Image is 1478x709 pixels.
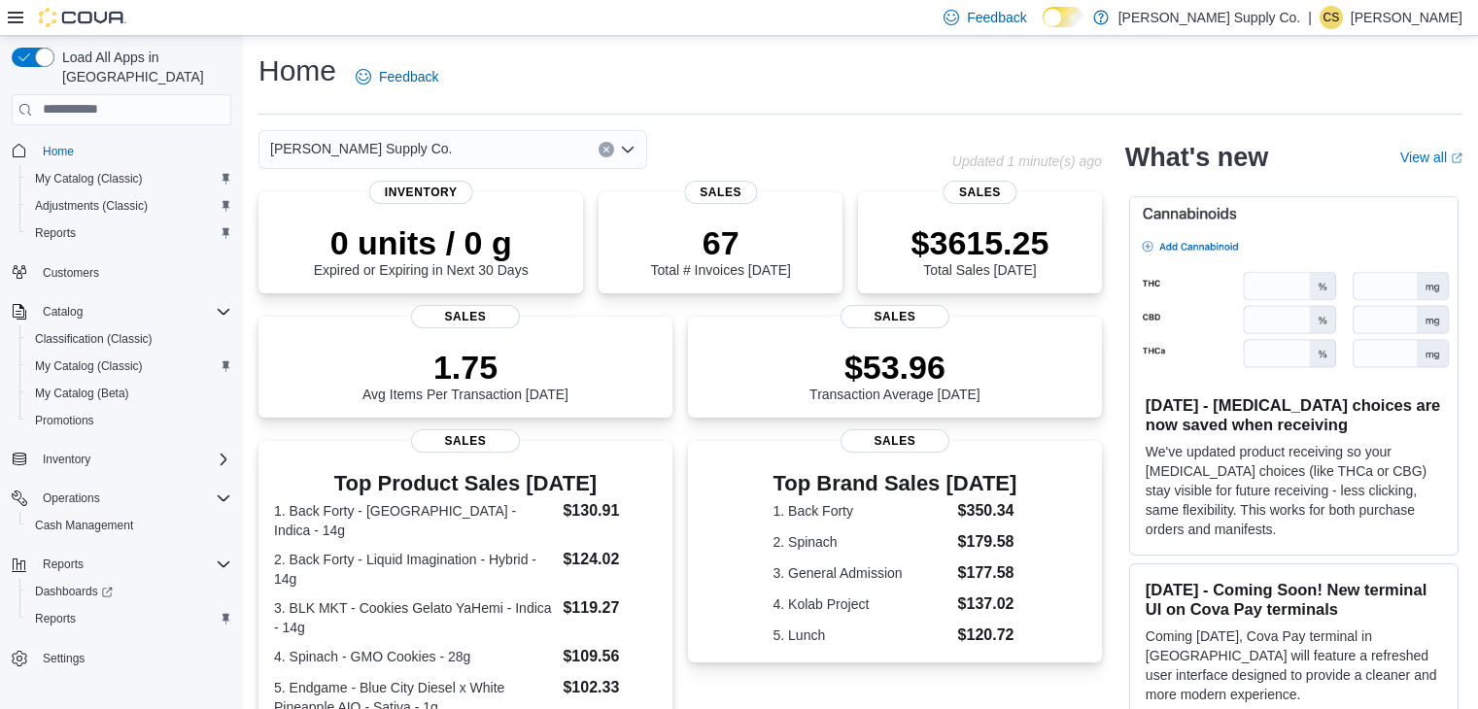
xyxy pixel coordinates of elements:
button: Settings [4,644,239,672]
p: We've updated product receiving so your [MEDICAL_DATA] choices (like THCa or CBG) stay visible fo... [1146,442,1442,539]
span: Cash Management [27,514,231,537]
span: Dashboards [27,580,231,603]
button: Reports [19,219,239,247]
span: My Catalog (Classic) [35,358,143,374]
span: Reports [35,611,76,626]
button: Catalog [4,298,239,325]
h3: [DATE] - Coming Soon! New terminal UI on Cova Pay terminals [1146,580,1442,619]
span: Inventory [43,452,90,467]
dt: 2. Back Forty - Liquid Imagination - Hybrid - 14g [274,550,555,589]
button: Home [4,137,239,165]
p: $3615.25 [911,223,1049,262]
a: Cash Management [27,514,141,537]
span: Home [35,139,231,163]
a: My Catalog (Classic) [27,167,151,190]
dt: 1. Back Forty [773,501,950,521]
span: Catalog [43,304,83,320]
button: Cash Management [19,512,239,539]
p: [PERSON_NAME] Supply Co. [1118,6,1301,29]
span: Classification (Classic) [35,331,153,347]
dd: $120.72 [958,624,1017,647]
a: Feedback [348,57,446,96]
a: Settings [35,647,92,670]
span: Adjustments (Classic) [27,194,231,218]
span: [PERSON_NAME] Supply Co. [270,137,453,160]
dd: $137.02 [958,592,1017,616]
p: [PERSON_NAME] [1351,6,1462,29]
dt: 3. General Admission [773,563,950,583]
p: 0 units / 0 g [314,223,529,262]
a: Reports [27,221,84,245]
span: My Catalog (Classic) [27,354,231,378]
dd: $177.58 [958,561,1017,585]
span: Feedback [379,67,438,86]
span: Feedback [967,8,1026,27]
dt: 3. BLK MKT - Cookies Gelato YaHemi - Indica - 14g [274,598,555,637]
span: Settings [35,646,231,670]
button: Open list of options [620,142,636,157]
div: Transaction Average [DATE] [809,348,980,402]
span: Inventory [35,448,231,471]
span: Reports [35,553,231,576]
span: Sales [841,305,949,328]
a: Promotions [27,409,102,432]
span: My Catalog (Classic) [35,171,143,186]
a: My Catalog (Classic) [27,354,151,378]
button: Adjustments (Classic) [19,192,239,219]
dt: 4. Spinach - GMO Cookies - 28g [274,647,555,666]
img: Cova [39,8,126,27]
span: Catalog [35,300,231,323]
h2: What's new [1125,142,1268,173]
span: Sales [411,429,520,453]
span: Promotions [35,413,94,428]
a: Dashboards [27,580,120,603]
a: My Catalog (Beta) [27,382,137,405]
p: Updated 1 minute(s) ago [952,153,1102,169]
button: Inventory [35,448,98,471]
a: Customers [35,261,107,285]
p: 67 [650,223,790,262]
span: Sales [841,429,949,453]
input: Dark Mode [1043,7,1083,27]
button: Clear input [599,142,614,157]
a: Adjustments (Classic) [27,194,155,218]
button: Catalog [35,300,90,323]
div: Total Sales [DATE] [911,223,1049,278]
button: Operations [35,487,108,510]
span: Promotions [27,409,231,432]
dd: $119.27 [563,596,656,620]
span: Sales [944,181,1016,204]
svg: External link [1451,152,1462,164]
button: Reports [35,553,91,576]
button: Reports [4,551,239,578]
span: Inventory [369,181,473,204]
span: Adjustments (Classic) [35,198,148,214]
span: Dark Mode [1043,27,1044,28]
p: 1.75 [362,348,568,387]
h3: Top Brand Sales [DATE] [773,472,1017,495]
dd: $130.91 [563,499,656,523]
h3: [DATE] - [MEDICAL_DATA] choices are now saved when receiving [1146,395,1442,434]
span: Customers [43,265,99,281]
a: Dashboards [19,578,239,605]
dd: $124.02 [563,548,656,571]
span: Reports [43,557,84,572]
dt: 4. Kolab Project [773,594,950,614]
span: CS [1323,6,1340,29]
div: Avg Items Per Transaction [DATE] [362,348,568,402]
div: Charisma Santos [1320,6,1343,29]
dd: $179.58 [958,530,1017,554]
span: Reports [27,607,231,630]
dd: $102.33 [563,676,656,699]
button: Promotions [19,407,239,434]
span: Load All Apps in [GEOGRAPHIC_DATA] [54,48,231,86]
p: $53.96 [809,348,980,387]
div: Total # Invoices [DATE] [650,223,790,278]
a: Classification (Classic) [27,327,160,351]
button: Inventory [4,446,239,473]
span: My Catalog (Beta) [35,386,129,401]
dd: $350.34 [958,499,1017,523]
a: View allExternal link [1400,150,1462,165]
span: Reports [35,225,76,241]
span: Customers [35,260,231,285]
